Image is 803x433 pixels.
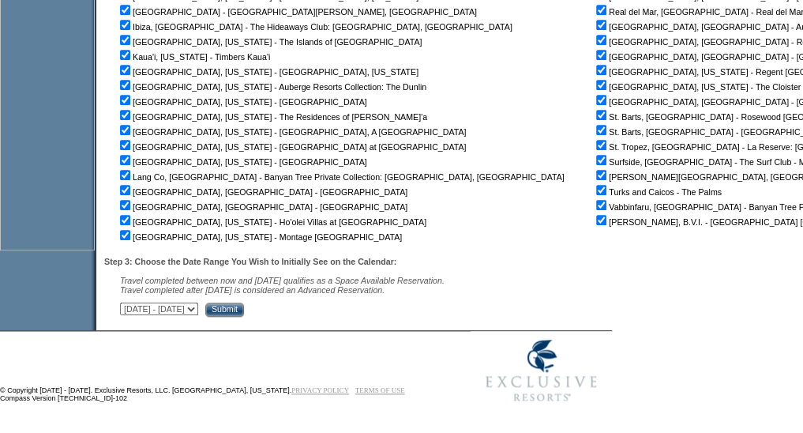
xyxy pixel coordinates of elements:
a: PRIVACY POLICY [291,386,349,394]
span: Travel completed between now and [DATE] qualifies as a Space Available Reservation. [120,276,445,285]
nobr: [GEOGRAPHIC_DATA], [US_STATE] - Ho'olei Villas at [GEOGRAPHIC_DATA] [117,217,426,227]
nobr: [GEOGRAPHIC_DATA], [US_STATE] - The Cloister [593,82,801,92]
nobr: [GEOGRAPHIC_DATA], [GEOGRAPHIC_DATA] - [GEOGRAPHIC_DATA] [117,187,407,197]
nobr: [GEOGRAPHIC_DATA], [GEOGRAPHIC_DATA] - [GEOGRAPHIC_DATA] [117,202,407,212]
a: TERMS OF USE [355,386,405,394]
img: Exclusive Resorts [471,331,612,410]
nobr: [GEOGRAPHIC_DATA], [US_STATE] - The Residences of [PERSON_NAME]'a [117,112,427,122]
nobr: [GEOGRAPHIC_DATA], [US_STATE] - The Islands of [GEOGRAPHIC_DATA] [117,37,422,47]
input: Submit [205,303,244,317]
nobr: Kaua'i, [US_STATE] - Timbers Kaua'i [117,52,270,62]
nobr: [GEOGRAPHIC_DATA], [US_STATE] - [GEOGRAPHIC_DATA], A [GEOGRAPHIC_DATA] [117,127,466,137]
nobr: Lang Co, [GEOGRAPHIC_DATA] - Banyan Tree Private Collection: [GEOGRAPHIC_DATA], [GEOGRAPHIC_DATA] [117,172,565,182]
nobr: [GEOGRAPHIC_DATA], [US_STATE] - Montage [GEOGRAPHIC_DATA] [117,232,402,242]
nobr: [GEOGRAPHIC_DATA], [US_STATE] - [GEOGRAPHIC_DATA] at [GEOGRAPHIC_DATA] [117,142,466,152]
nobr: [GEOGRAPHIC_DATA], [US_STATE] - Auberge Resorts Collection: The Dunlin [117,82,426,92]
nobr: [GEOGRAPHIC_DATA], [US_STATE] - [GEOGRAPHIC_DATA] [117,97,367,107]
nobr: Ibiza, [GEOGRAPHIC_DATA] - The Hideaways Club: [GEOGRAPHIC_DATA], [GEOGRAPHIC_DATA] [117,22,512,32]
nobr: [GEOGRAPHIC_DATA] - [GEOGRAPHIC_DATA][PERSON_NAME], [GEOGRAPHIC_DATA] [117,7,477,17]
nobr: [GEOGRAPHIC_DATA], [US_STATE] - [GEOGRAPHIC_DATA], [US_STATE] [117,67,418,77]
nobr: Turks and Caicos - The Palms [593,187,722,197]
b: Step 3: Choose the Date Range You Wish to Initially See on the Calendar: [104,257,396,266]
nobr: [GEOGRAPHIC_DATA], [US_STATE] - [GEOGRAPHIC_DATA] [117,157,367,167]
nobr: Travel completed after [DATE] is considered an Advanced Reservation. [120,285,385,295]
